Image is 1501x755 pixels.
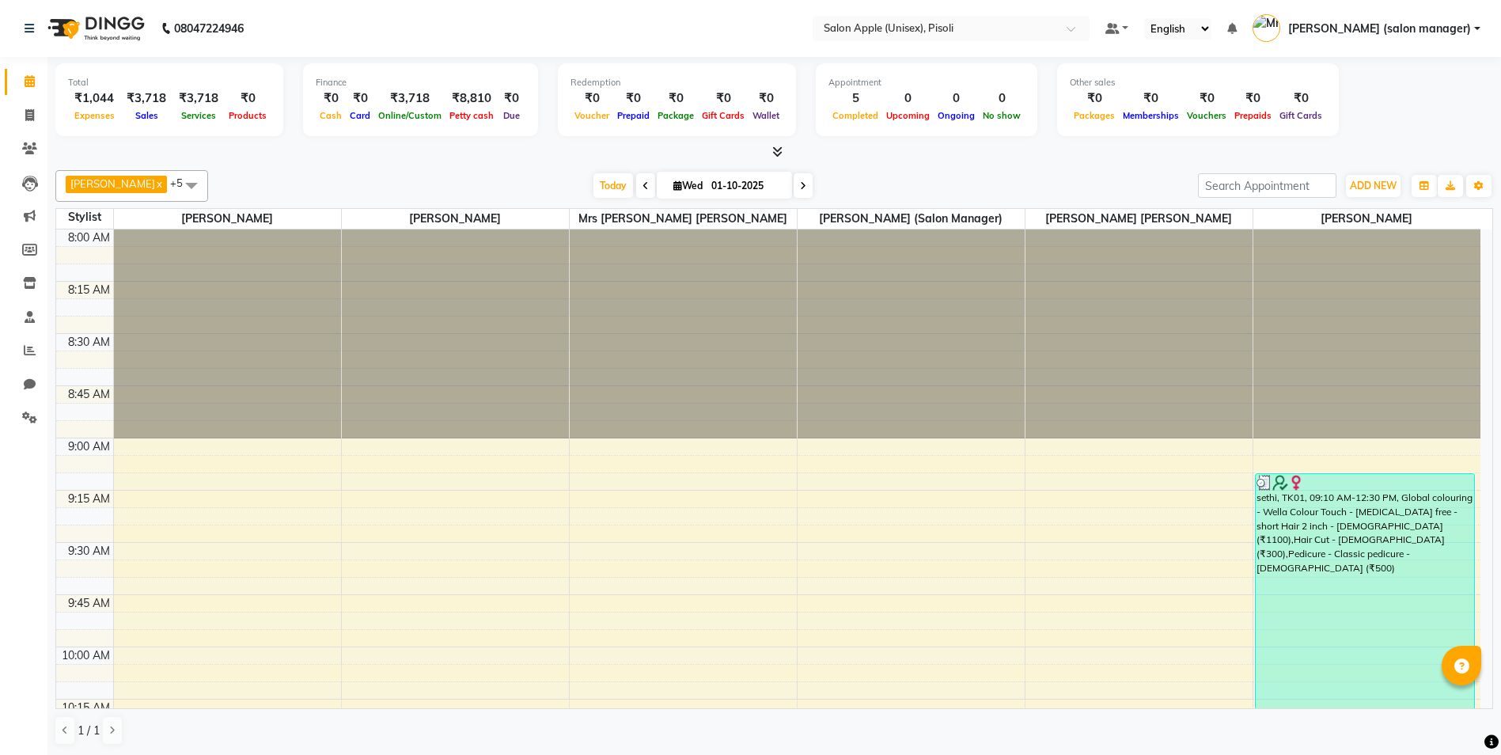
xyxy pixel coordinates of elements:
div: 0 [979,89,1025,108]
div: ₹0 [749,89,783,108]
div: ₹1,044 [68,89,120,108]
span: Wed [669,180,707,192]
div: Finance [316,76,525,89]
div: 9:00 AM [65,438,113,455]
div: ₹0 [1119,89,1183,108]
div: 10:00 AM [59,647,113,664]
div: ₹3,718 [374,89,445,108]
span: [PERSON_NAME] (salon manager) [798,209,1025,229]
span: Expenses [70,110,119,121]
div: 8:00 AM [65,230,113,246]
span: No show [979,110,1025,121]
span: Voucher [570,110,613,121]
span: Memberships [1119,110,1183,121]
div: ₹0 [498,89,525,108]
span: Cash [316,110,346,121]
div: 8:15 AM [65,282,113,298]
div: ₹0 [613,89,654,108]
div: 5 [828,89,882,108]
img: logo [40,6,149,51]
div: ₹0 [654,89,698,108]
div: ₹8,810 [445,89,498,108]
div: ₹0 [1183,89,1230,108]
div: ₹0 [570,89,613,108]
div: ₹0 [698,89,749,108]
button: ADD NEW [1346,175,1401,197]
span: Gift Cards [1275,110,1326,121]
div: ₹0 [1070,89,1119,108]
div: Appointment [828,76,1025,89]
span: Wallet [749,110,783,121]
div: 9:30 AM [65,543,113,560]
div: ₹3,718 [172,89,225,108]
div: 8:30 AM [65,334,113,351]
span: Online/Custom [374,110,445,121]
span: Completed [828,110,882,121]
span: [PERSON_NAME] [342,209,569,229]
b: 08047224946 [174,6,244,51]
span: Petty cash [445,110,498,121]
span: [PERSON_NAME] [70,177,155,190]
div: Redemption [570,76,783,89]
span: [PERSON_NAME] [PERSON_NAME] [1025,209,1253,229]
span: Mrs [PERSON_NAME] [PERSON_NAME] [570,209,797,229]
span: Package [654,110,698,121]
div: ₹0 [346,89,374,108]
span: ADD NEW [1350,180,1397,192]
img: Mrs. Poonam Bansal (salon manager) [1253,14,1280,42]
span: +5 [170,176,195,189]
span: Vouchers [1183,110,1230,121]
div: Other sales [1070,76,1326,89]
input: 2025-10-01 [707,174,786,198]
div: ₹0 [225,89,271,108]
div: ₹0 [316,89,346,108]
span: [PERSON_NAME] [114,209,341,229]
span: Sales [131,110,162,121]
span: Gift Cards [698,110,749,121]
input: Search Appointment [1198,173,1336,198]
span: Ongoing [934,110,979,121]
div: 10:15 AM [59,700,113,716]
div: 8:45 AM [65,386,113,403]
div: Total [68,76,271,89]
div: ₹0 [1230,89,1275,108]
div: 9:15 AM [65,491,113,507]
span: Products [225,110,271,121]
span: 1 / 1 [78,723,100,739]
div: Stylist [56,209,113,226]
div: ₹0 [1275,89,1326,108]
span: [PERSON_NAME] [1253,209,1481,229]
div: 0 [934,89,979,108]
a: x [155,177,162,190]
div: ₹3,718 [120,89,172,108]
span: Card [346,110,374,121]
span: Prepaid [613,110,654,121]
span: [PERSON_NAME] (salon manager) [1288,21,1471,37]
iframe: chat widget [1435,692,1485,739]
span: Prepaids [1230,110,1275,121]
span: Upcoming [882,110,934,121]
span: Services [177,110,220,121]
div: 0 [882,89,934,108]
span: Due [499,110,524,121]
div: 9:45 AM [65,595,113,612]
span: Packages [1070,110,1119,121]
span: Today [593,173,633,198]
